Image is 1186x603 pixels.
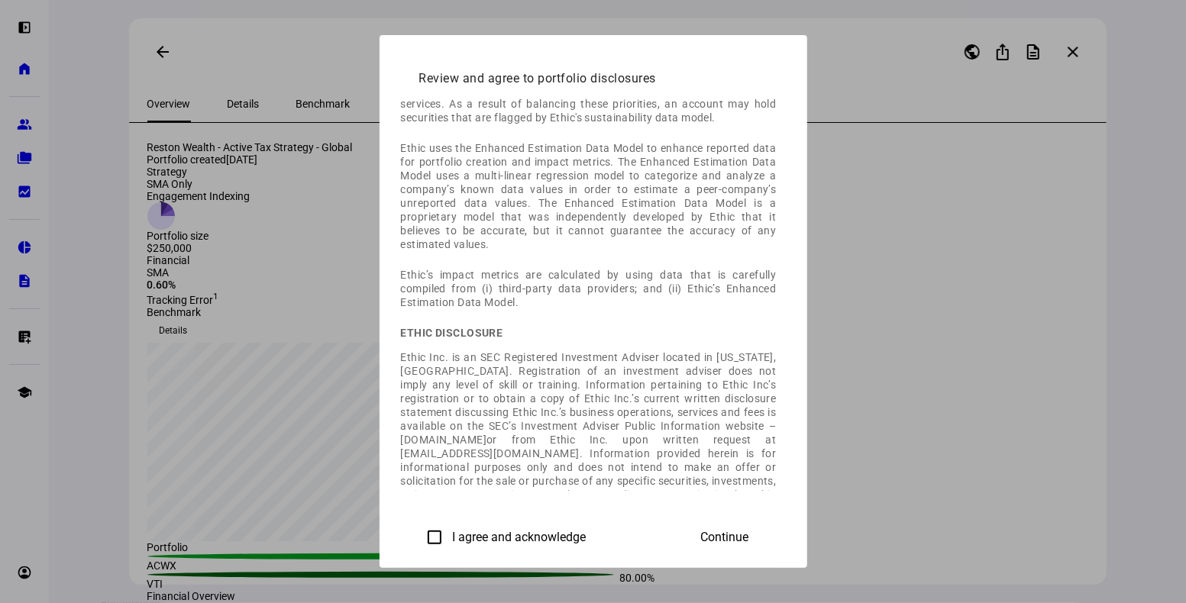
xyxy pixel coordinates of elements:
p: Ethic uses the Enhanced Estimation Data Model to enhance reported data for portfolio creation and... [401,141,777,251]
h2: Review and agree to portfolio disclosures [401,47,786,98]
p: Ethic Inc. is an SEC Registered Investment Adviser located in [US_STATE], [GEOGRAPHIC_DATA]. Regi... [401,350,777,584]
p: Ethic’s impact metrics are calculated by using data that is carefully compiled from (i) third-par... [401,268,777,309]
a: [DOMAIN_NAME] [401,434,487,446]
label: I agree and acknowledge [450,530,587,544]
h3: Ethic disclosure [401,326,777,340]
